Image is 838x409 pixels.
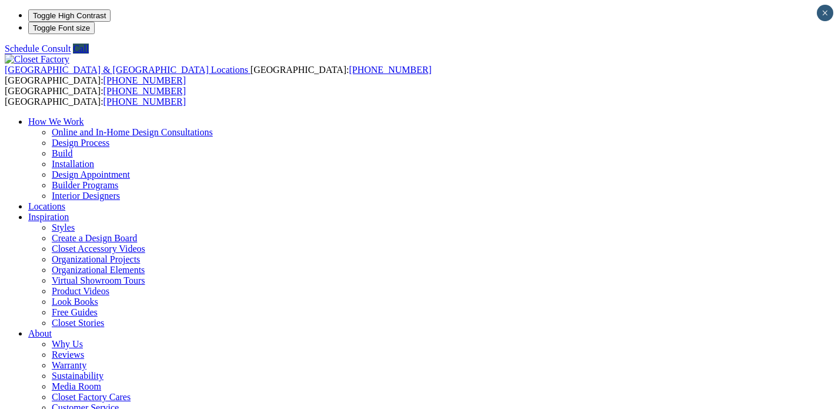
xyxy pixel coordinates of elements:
[28,117,84,127] a: How We Work
[73,44,89,54] a: Call
[52,138,109,148] a: Design Process
[52,286,109,296] a: Product Videos
[28,22,95,34] button: Toggle Font size
[817,5,833,21] button: Close
[5,65,248,75] span: [GEOGRAPHIC_DATA] & [GEOGRAPHIC_DATA] Locations
[5,65,251,75] a: [GEOGRAPHIC_DATA] & [GEOGRAPHIC_DATA] Locations
[28,328,52,338] a: About
[52,392,131,402] a: Closet Factory Cares
[5,86,186,107] span: [GEOGRAPHIC_DATA]: [GEOGRAPHIC_DATA]:
[5,65,432,85] span: [GEOGRAPHIC_DATA]: [GEOGRAPHIC_DATA]:
[52,360,86,370] a: Warranty
[28,201,65,211] a: Locations
[104,75,186,85] a: [PHONE_NUMBER]
[52,275,145,285] a: Virtual Showroom Tours
[28,212,69,222] a: Inspiration
[52,339,83,349] a: Why Us
[52,159,94,169] a: Installation
[52,318,104,328] a: Closet Stories
[52,371,104,381] a: Sustainability
[52,148,73,158] a: Build
[52,191,120,201] a: Interior Designers
[52,350,84,360] a: Reviews
[52,233,137,243] a: Create a Design Board
[33,11,106,20] span: Toggle High Contrast
[52,222,75,232] a: Styles
[52,307,98,317] a: Free Guides
[52,244,145,254] a: Closet Accessory Videos
[5,54,69,65] img: Closet Factory
[52,265,145,275] a: Organizational Elements
[104,97,186,107] a: [PHONE_NUMBER]
[5,44,71,54] a: Schedule Consult
[349,65,431,75] a: [PHONE_NUMBER]
[52,169,130,179] a: Design Appointment
[52,381,101,391] a: Media Room
[52,297,98,307] a: Look Books
[52,254,140,264] a: Organizational Projects
[104,86,186,96] a: [PHONE_NUMBER]
[28,9,111,22] button: Toggle High Contrast
[52,180,118,190] a: Builder Programs
[52,127,213,137] a: Online and In-Home Design Consultations
[33,24,90,32] span: Toggle Font size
